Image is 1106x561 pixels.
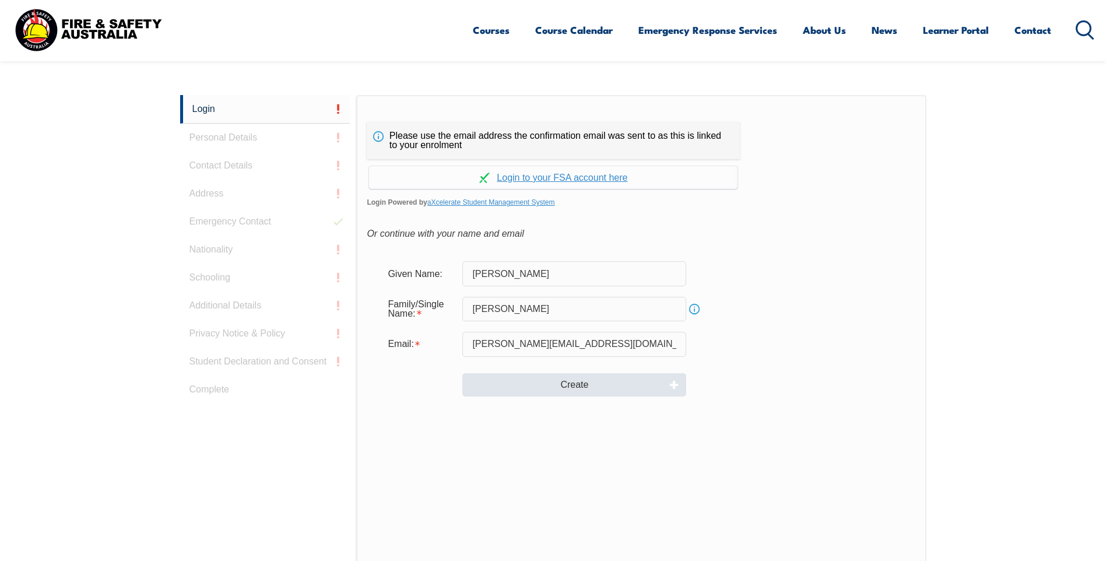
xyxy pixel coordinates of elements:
[180,95,350,124] a: Login
[872,15,897,45] a: News
[367,122,740,159] div: Please use the email address the confirmation email was sent to as this is linked to your enrolment
[686,301,703,317] a: Info
[473,15,510,45] a: Courses
[1014,15,1051,45] a: Contact
[367,194,915,211] span: Login Powered by
[367,225,915,243] div: Or continue with your name and email
[638,15,777,45] a: Emergency Response Services
[535,15,613,45] a: Course Calendar
[378,333,462,355] div: Email is required.
[378,262,462,285] div: Given Name:
[427,198,555,206] a: aXcelerate Student Management System
[479,173,490,183] img: Log in withaxcelerate
[462,373,686,397] button: Create
[378,293,462,325] div: Family/Single Name is required.
[803,15,846,45] a: About Us
[923,15,989,45] a: Learner Portal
